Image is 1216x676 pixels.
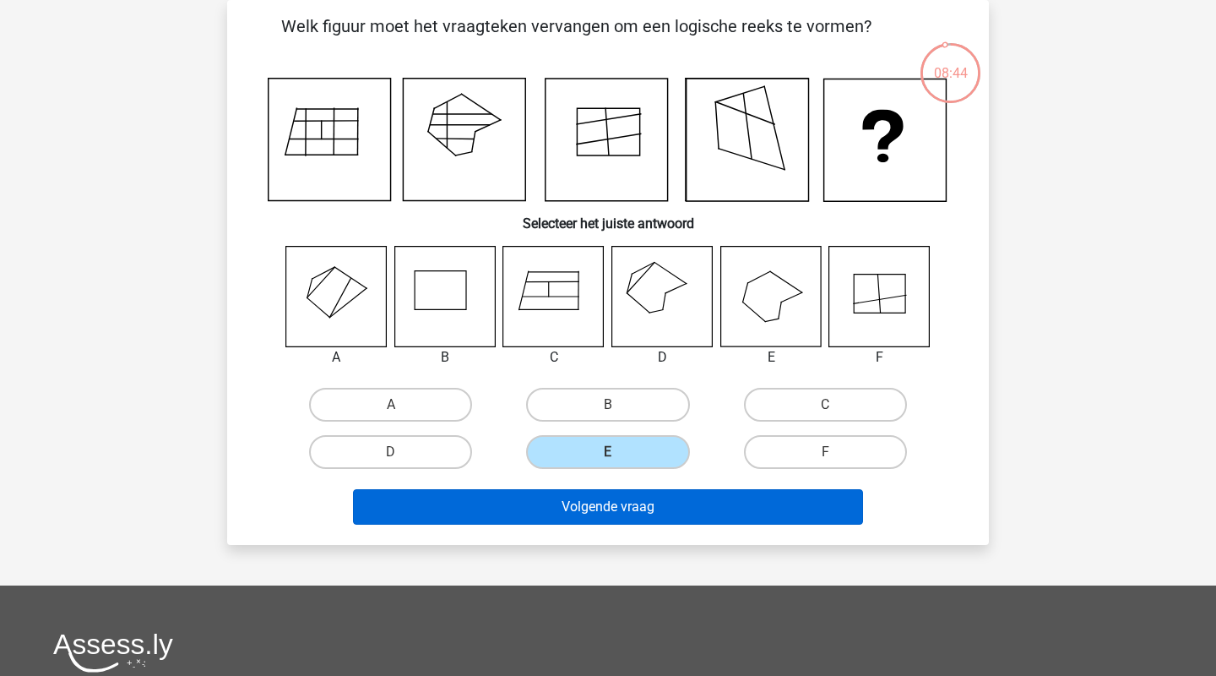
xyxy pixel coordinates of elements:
img: Assessly logo [53,633,173,673]
div: F [816,347,943,368]
div: C [490,347,617,368]
div: B [382,347,509,368]
label: B [526,388,689,422]
div: 08:44 [919,41,982,84]
label: A [309,388,472,422]
div: D [599,347,726,368]
label: E [526,435,689,469]
label: D [309,435,472,469]
button: Volgende vraag [353,489,864,525]
label: C [744,388,907,422]
div: A [273,347,400,368]
div: E [708,347,835,368]
h6: Selecteer het juiste antwoord [254,202,962,232]
label: F [744,435,907,469]
p: Welk figuur moet het vraagteken vervangen om een logische reeks te vormen? [254,14,898,64]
